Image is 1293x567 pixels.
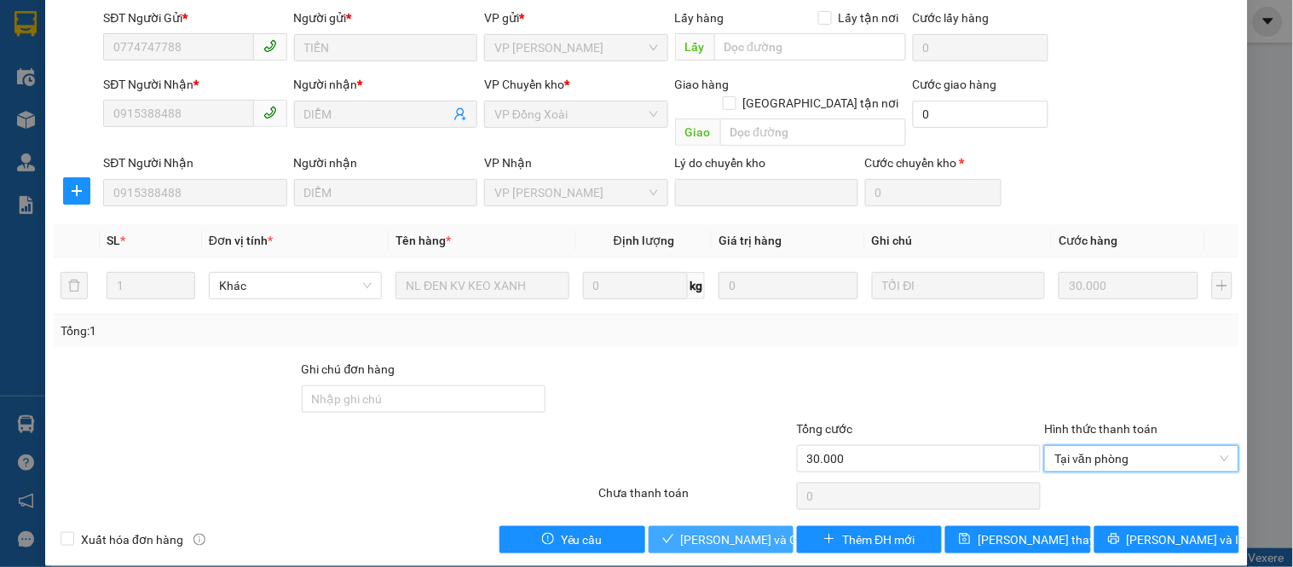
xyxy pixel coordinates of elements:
input: VD: Bàn, Ghế [395,272,569,299]
label: Cước giao hàng [913,78,997,91]
span: Giá trị hàng [719,234,782,247]
input: Ghi Chú [872,272,1045,299]
button: save[PERSON_NAME] thay đổi [945,526,1090,553]
button: plus [1212,272,1232,299]
button: plusThêm ĐH mới [797,526,942,553]
span: phone [263,106,277,119]
span: info-circle [193,534,205,546]
input: Cước lấy hàng [913,34,1049,61]
div: SĐT Người Gửi [103,9,286,27]
span: VP Minh Hưng [494,180,657,205]
span: save [959,533,971,547]
span: VP Chuyển kho [484,78,564,91]
span: Yêu cầu [561,530,603,549]
span: Đơn vị tính [209,234,273,247]
span: Giao [675,119,720,146]
div: Người nhận [294,75,477,94]
span: Tại văn phòng [1054,446,1228,472]
span: exclamation-circle [542,533,554,547]
span: [GEOGRAPHIC_DATA] tận nơi [736,94,906,113]
div: Chưa thanh toán [597,483,794,513]
button: printer[PERSON_NAME] và In [1094,526,1239,553]
div: Lý do chuyển kho [675,153,858,172]
span: plus [64,184,89,198]
span: Giao hàng [675,78,730,91]
span: Tổng cước [797,422,853,436]
span: kg [688,272,705,299]
div: Người gửi [294,9,477,27]
div: SĐT Người Nhận [103,75,286,94]
div: VP Nhận [484,153,667,172]
button: plus [63,177,90,205]
span: Tên hàng [395,234,451,247]
span: Định lượng [614,234,674,247]
div: VP gửi [484,9,667,27]
button: check[PERSON_NAME] và Giao hàng [649,526,794,553]
div: Cước chuyển kho [865,153,1001,172]
div: SĐT Người Nhận [103,153,286,172]
span: Thêm ĐH mới [842,530,915,549]
div: Người nhận [294,153,477,172]
span: printer [1108,533,1120,547]
span: user-add [453,107,467,121]
span: VP Lê Hồng Phong [494,35,657,61]
label: Ghi chú đơn hàng [302,362,395,376]
span: [PERSON_NAME] thay đổi [978,530,1114,549]
input: Ghi chú đơn hàng [302,385,546,413]
label: Hình thức thanh toán [1044,422,1157,436]
input: 0 [1059,272,1198,299]
span: plus [823,533,835,547]
span: Khác [219,273,372,298]
span: Lấy hàng [675,11,724,25]
input: Dọc đường [720,119,906,146]
span: Cước hàng [1059,234,1117,247]
label: Cước lấy hàng [913,11,990,25]
button: exclamation-circleYêu cầu [499,526,644,553]
span: Lấy tận nơi [832,9,906,27]
span: VP Đồng Xoài [494,101,657,127]
input: Cước giao hàng [913,101,1049,128]
button: delete [61,272,88,299]
span: Lấy [675,33,714,61]
span: check [662,533,674,547]
th: Ghi chú [865,224,1052,257]
span: phone [263,39,277,53]
input: Dọc đường [714,33,906,61]
span: SL [107,234,120,247]
span: Xuất hóa đơn hàng [74,530,190,549]
span: [PERSON_NAME] và Giao hàng [681,530,845,549]
span: [PERSON_NAME] và In [1127,530,1246,549]
input: 0 [719,272,858,299]
div: Tổng: 1 [61,321,500,340]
